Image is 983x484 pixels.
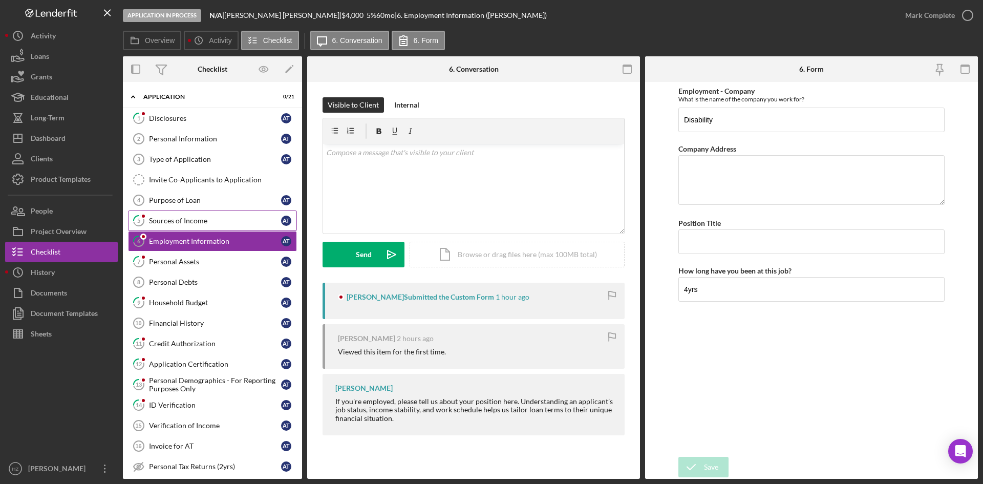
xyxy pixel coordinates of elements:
a: 9Household BudgetAT [128,292,297,313]
div: Loans [31,46,49,69]
div: Personal Tax Returns (2yrs) [149,462,281,471]
label: How long have you been at this job? [678,266,792,275]
div: Save [704,457,718,477]
tspan: 5 [137,217,140,224]
button: Mark Complete [895,5,978,26]
div: A T [281,216,291,226]
a: Documents [5,283,118,303]
div: Personal Assets [149,258,281,266]
a: 16Invoice for ATAT [128,436,297,456]
div: Verification of Income [149,422,281,430]
div: Employment Information [149,237,281,245]
div: Financial History [149,319,281,327]
div: Viewed this item for the first time. [338,348,446,356]
a: 2Personal InformationAT [128,129,297,149]
button: Overview [123,31,181,50]
a: 15Verification of IncomeAT [128,415,297,436]
label: 6. Conversation [332,36,382,45]
div: Long-Term [31,108,65,131]
div: Product Templates [31,169,91,192]
a: 1DisclosuresAT [128,108,297,129]
label: Overview [145,36,175,45]
label: Company Address [678,144,736,153]
div: A T [281,400,291,410]
button: Project Overview [5,221,118,242]
div: | [209,11,224,19]
div: Activity [31,26,56,49]
div: Clients [31,149,53,172]
div: Sources of Income [149,217,281,225]
div: Credit Authorization [149,340,281,348]
tspan: 2 [137,136,140,142]
a: 4Purpose of LoanAT [128,190,297,211]
a: Invite Co-Applicants to Application [128,170,297,190]
button: Save [678,457,729,477]
div: A T [281,380,291,390]
a: History [5,262,118,283]
div: Disclosures [149,114,281,122]
div: Household Budget [149,299,281,307]
a: 5Sources of IncomeAT [128,211,297,231]
a: Grants [5,67,118,87]
a: Checklist [5,242,118,262]
button: Checklist [241,31,299,50]
button: People [5,201,118,221]
a: 14ID VerificationAT [128,395,297,415]
div: Send [356,242,372,267]
a: Personal Tax Returns (2yrs)AT [128,456,297,477]
button: Send [323,242,404,267]
a: 8Personal DebtsAT [128,272,297,292]
button: Long-Term [5,108,118,128]
div: A T [281,461,291,472]
label: Checklist [263,36,292,45]
tspan: 7 [137,258,141,265]
button: 6. Form [392,31,445,50]
a: 13Personal Demographics - For Reporting Purposes OnlyAT [128,374,297,395]
tspan: 4 [137,197,141,203]
button: Clients [5,149,118,169]
div: 6. Conversation [449,65,499,73]
div: A T [281,339,291,349]
time: 2025-09-04 20:35 [397,334,434,343]
div: Grants [31,67,52,90]
div: Internal [394,97,419,113]
div: Document Templates [31,303,98,326]
tspan: 1 [137,115,140,121]
div: A T [281,298,291,308]
span: $4,000 [341,11,364,19]
tspan: 15 [135,423,141,429]
div: What is the name of the company you work for? [678,95,945,103]
label: Activity [209,36,231,45]
div: 6. Form [799,65,824,73]
div: [PERSON_NAME] [338,334,395,343]
button: Internal [389,97,424,113]
div: A T [281,195,291,205]
a: Educational [5,87,118,108]
tspan: 12 [136,361,142,367]
div: Personal Debts [149,278,281,286]
a: 12Application CertificationAT [128,354,297,374]
div: A T [281,257,291,267]
button: 6. Conversation [310,31,389,50]
label: Employment - Company [678,87,755,95]
div: A T [281,420,291,431]
div: Dashboard [31,128,66,151]
button: Activity [5,26,118,46]
button: Loans [5,46,118,67]
div: [PERSON_NAME] [335,384,393,392]
button: Visible to Client [323,97,384,113]
time: 2025-09-04 20:43 [496,293,529,301]
tspan: 11 [136,340,142,347]
a: Dashboard [5,128,118,149]
div: If you're employed, please tell us about your position here. Understanding an applicant’s job sta... [335,397,614,422]
b: N/A [209,11,222,19]
a: 10Financial HistoryAT [128,313,297,333]
div: Application In Process [123,9,201,22]
div: Visible to Client [328,97,379,113]
div: Open Intercom Messenger [948,439,973,464]
div: A T [281,113,291,123]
